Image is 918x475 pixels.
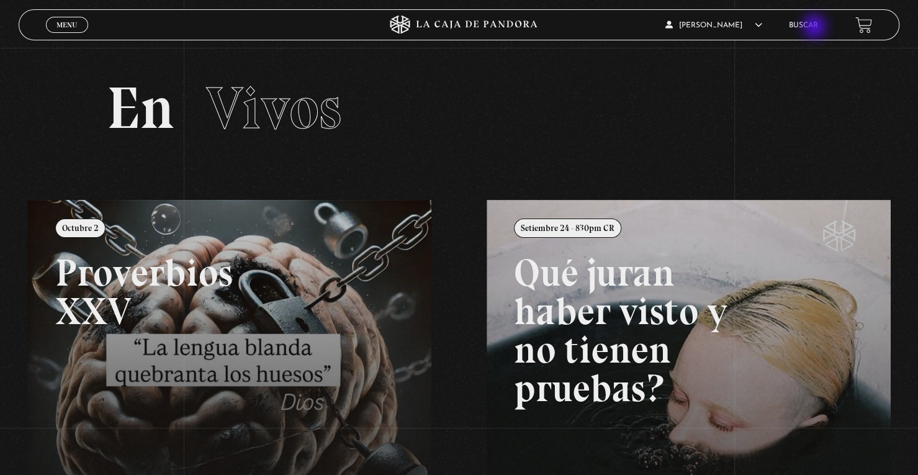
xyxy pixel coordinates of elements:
[206,73,341,143] span: Vivos
[107,79,812,138] h2: En
[53,32,82,40] span: Cerrar
[789,22,818,29] a: Buscar
[56,21,77,29] span: Menu
[855,17,872,34] a: View your shopping cart
[665,22,762,29] span: [PERSON_NAME]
